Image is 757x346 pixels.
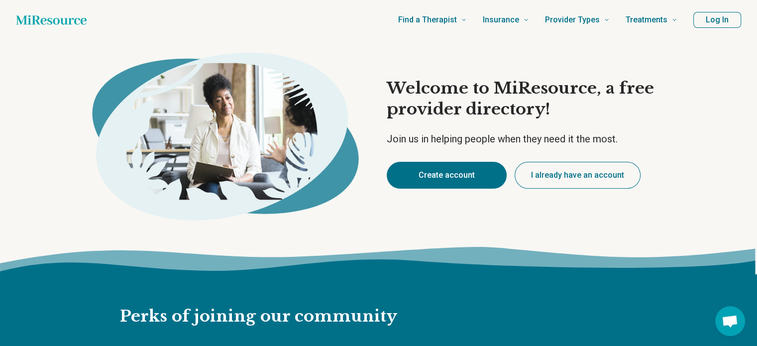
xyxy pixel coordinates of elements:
[483,13,519,27] span: Insurance
[715,306,745,336] div: Open chat
[387,78,681,119] h1: Welcome to MiResource, a free provider directory!
[387,162,507,189] button: Create account
[626,13,667,27] span: Treatments
[515,162,641,189] button: I already have an account
[398,13,457,27] span: Find a Therapist
[545,13,600,27] span: Provider Types
[120,274,638,327] h2: Perks of joining our community
[387,132,681,146] p: Join us in helping people when they need it the most.
[16,10,87,30] a: Home page
[693,12,741,28] button: Log In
